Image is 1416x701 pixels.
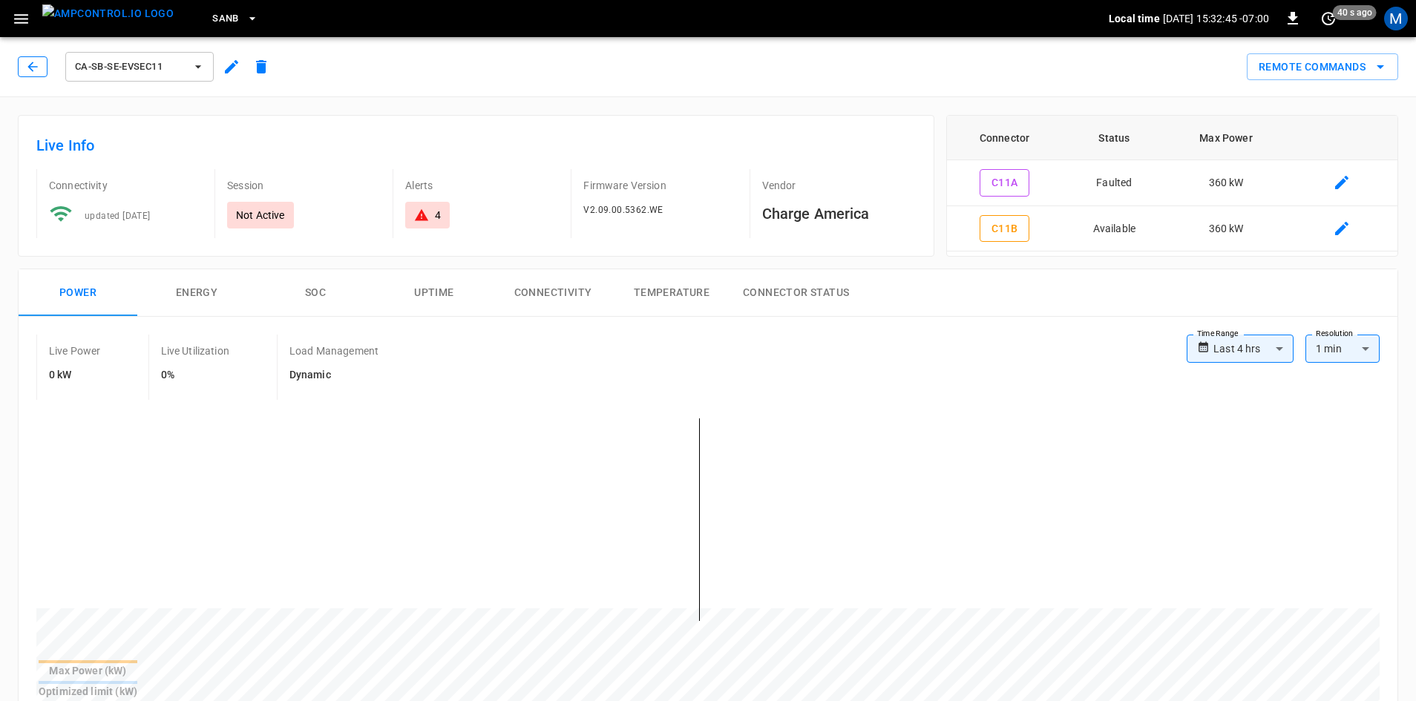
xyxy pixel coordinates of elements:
[947,116,1063,160] th: Connector
[227,178,381,193] p: Session
[1213,335,1294,363] div: Last 4 hrs
[36,134,916,157] h6: Live Info
[1163,11,1269,26] p: [DATE] 15:32:45 -07:00
[1316,328,1353,340] label: Resolution
[980,169,1030,197] button: C11A
[236,208,285,223] p: Not Active
[612,269,731,317] button: Temperature
[161,343,229,358] p: Live Utilization
[1247,53,1398,81] button: Remote Commands
[583,205,663,215] span: V2.09.00.5362.WE
[405,178,559,193] p: Alerts
[42,4,174,23] img: ampcontrol.io logo
[19,269,137,317] button: Power
[1197,328,1239,340] label: Time Range
[1317,7,1340,30] button: set refresh interval
[1166,116,1286,160] th: Max Power
[137,269,256,317] button: Energy
[206,4,264,33] button: SanB
[1062,116,1166,160] th: Status
[49,178,203,193] p: Connectivity
[583,178,737,193] p: Firmware Version
[1247,53,1398,81] div: remote commands options
[212,10,239,27] span: SanB
[1062,160,1166,206] td: Faulted
[75,59,185,76] span: ca-sb-se-evseC11
[1166,206,1286,252] td: 360 kW
[494,269,612,317] button: Connectivity
[289,343,378,358] p: Load Management
[85,211,151,221] span: updated [DATE]
[49,343,101,358] p: Live Power
[49,367,101,384] h6: 0 kW
[1166,160,1286,206] td: 360 kW
[161,367,229,384] h6: 0%
[65,52,214,82] button: ca-sb-se-evseC11
[1062,206,1166,252] td: Available
[762,178,916,193] p: Vendor
[1305,335,1380,363] div: 1 min
[980,215,1030,243] button: C11B
[731,269,861,317] button: Connector Status
[435,208,441,223] div: 4
[1109,11,1160,26] p: Local time
[1333,5,1377,20] span: 40 s ago
[1384,7,1408,30] div: profile-icon
[375,269,494,317] button: Uptime
[289,367,378,384] h6: Dynamic
[256,269,375,317] button: SOC
[947,116,1397,251] table: connector table
[762,202,916,226] h6: Charge America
